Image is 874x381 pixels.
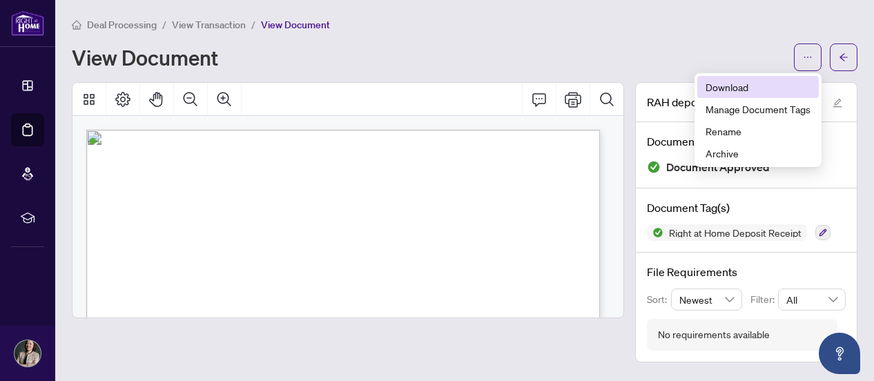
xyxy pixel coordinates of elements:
[706,124,810,139] span: Rename
[819,333,860,374] button: Open asap
[87,19,157,31] span: Deal Processing
[647,133,846,150] h4: Document Status
[706,79,810,95] span: Download
[251,17,255,32] li: /
[647,292,671,307] p: Sort:
[647,224,663,241] img: Status Icon
[750,292,778,307] p: Filter:
[679,289,735,310] span: Newest
[786,289,837,310] span: All
[706,101,810,117] span: Manage Document Tags
[647,160,661,174] img: Document Status
[11,10,44,36] img: logo
[663,228,807,237] span: Right at Home Deposit Receipt
[647,199,846,216] h4: Document Tag(s)
[833,98,842,108] span: edit
[72,20,81,30] span: home
[658,327,770,342] div: No requirements available
[172,19,246,31] span: View Transaction
[647,94,766,110] span: RAH deposit receipt.pdf
[666,158,770,177] span: Document Approved
[647,264,846,280] h4: File Requirements
[803,52,813,62] span: ellipsis
[162,17,166,32] li: /
[72,46,218,68] h1: View Document
[706,146,810,161] span: Archive
[14,340,41,367] img: Profile Icon
[839,52,848,62] span: arrow-left
[261,19,330,31] span: View Document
